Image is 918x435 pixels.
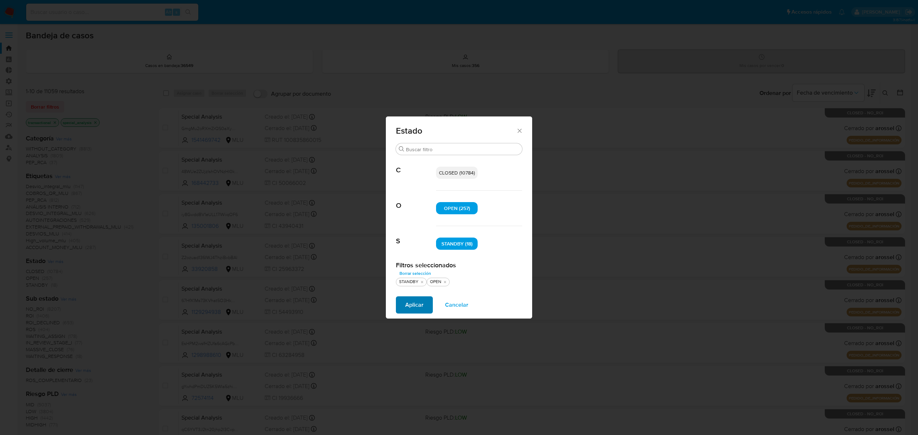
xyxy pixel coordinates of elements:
[396,126,516,135] span: Estado
[406,146,519,153] input: Buscar filtro
[436,167,478,179] div: CLOSED (10784)
[396,155,436,175] span: C
[444,205,470,212] span: OPEN (257)
[442,279,448,285] button: quitar OPEN
[396,296,433,314] button: Aplicar
[399,270,431,277] span: Borrar selección
[419,279,425,285] button: quitar STANDBY
[396,226,436,245] span: S
[398,279,420,285] div: STANDBY
[516,127,522,134] button: Cerrar
[396,269,435,278] button: Borrar selección
[396,261,522,269] h2: Filtros seleccionados
[436,296,478,314] button: Cancelar
[399,146,404,152] button: Buscar
[429,279,443,285] div: OPEN
[405,297,423,313] span: Aplicar
[439,169,475,176] span: CLOSED (10784)
[396,191,436,210] span: O
[441,240,473,247] span: STANDBY (18)
[445,297,468,313] span: Cancelar
[436,238,478,250] div: STANDBY (18)
[436,202,478,214] div: OPEN (257)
